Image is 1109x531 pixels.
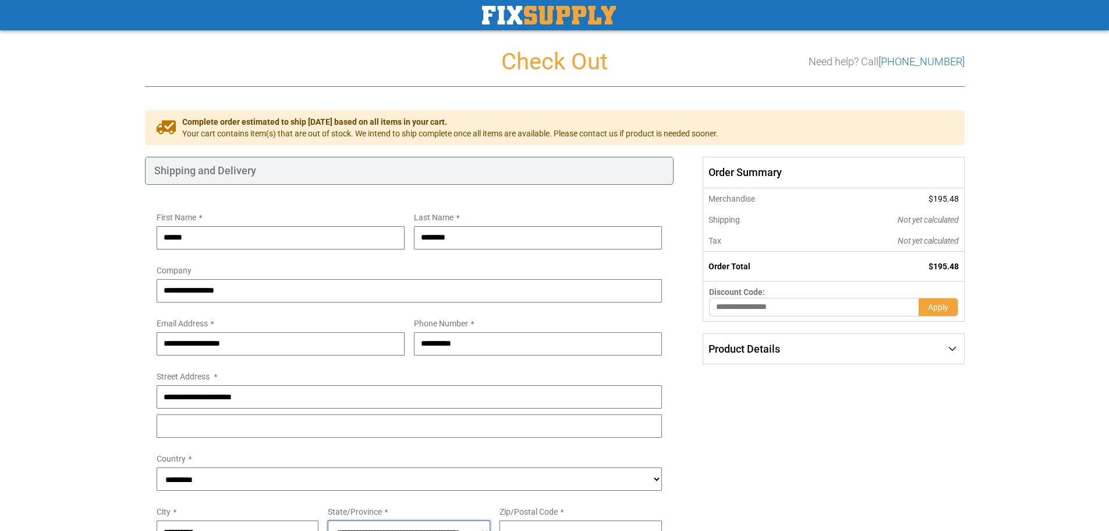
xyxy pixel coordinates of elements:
[708,215,740,224] span: Shipping
[928,303,948,312] span: Apply
[145,157,674,185] div: Shipping and Delivery
[414,213,453,222] span: Last Name
[482,6,616,24] img: Fix Industrial Supply
[145,49,965,75] h1: Check Out
[182,116,718,128] span: Complete order estimated to ship [DATE] based on all items in your cart.
[929,194,959,203] span: $195.48
[898,215,959,224] span: Not yet calculated
[929,262,959,271] span: $195.48
[328,507,382,516] span: State/Province
[157,266,192,275] span: Company
[708,343,780,355] span: Product Details
[499,507,558,516] span: Zip/Postal Code
[482,6,616,24] a: store logo
[709,287,765,297] span: Discount Code:
[182,128,718,139] span: Your cart contains item(s) that are out of stock. We intend to ship complete once all items are a...
[878,55,965,68] a: [PHONE_NUMBER]
[809,56,965,68] h3: Need help? Call
[703,157,964,188] span: Order Summary
[898,236,959,245] span: Not yet calculated
[157,454,186,463] span: Country
[157,372,210,381] span: Street Address
[703,230,819,252] th: Tax
[157,507,171,516] span: City
[157,319,208,328] span: Email Address
[919,298,958,317] button: Apply
[414,319,468,328] span: Phone Number
[157,213,196,222] span: First Name
[708,262,750,271] strong: Order Total
[703,188,819,209] th: Merchandise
